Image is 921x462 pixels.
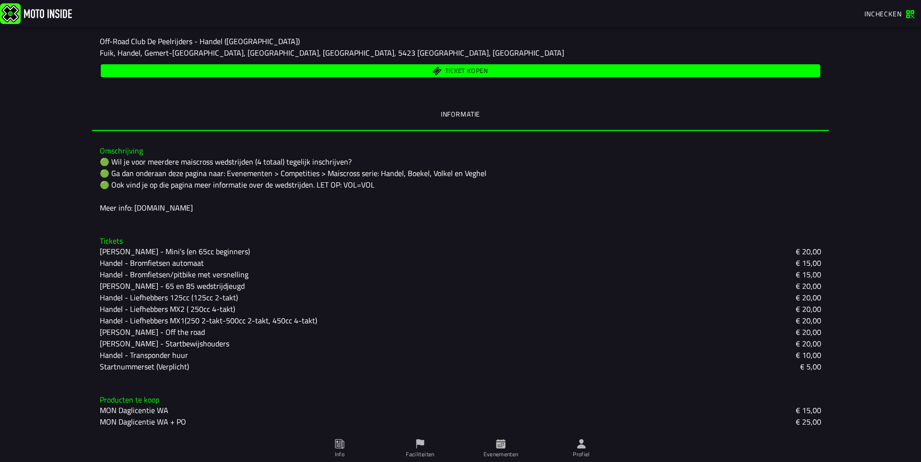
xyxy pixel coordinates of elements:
ion-text: [PERSON_NAME] - 65 en 85 wedstrijdjeugd [100,280,245,292]
ion-label: Evenementen [484,450,519,459]
div: 🟢 Wil je voor meerdere maiscross wedstrijden (4 totaal) tegelijk inschrijven? 🟢 Ga dan onderaan d... [100,156,821,213]
ion-text: € 20,00 [796,338,821,349]
ion-text: € 20,00 [796,280,821,292]
span: Inchecken [864,9,902,19]
ion-text: € 15,00 [796,269,821,280]
ion-text: € 5,00 [800,361,821,372]
ion-label: Info [335,450,344,459]
ion-label: Faciliteiten [406,450,434,459]
h3: Producten te koop [100,395,821,404]
ion-text: € 20,00 [796,315,821,326]
ion-text: € 20,00 [796,303,821,315]
ion-text: € 10,00 [796,349,821,361]
h3: Omschrijving [100,146,821,155]
a: Inchecken [860,5,919,22]
ion-text: € 15,00 [796,257,821,269]
span: MON Daglicentie WA [100,404,168,416]
ion-text: Handel - Liefhebbers MX1(250 2-takt-500cc 2-takt, 450cc 4-takt) [100,315,317,326]
ion-label: Profiel [573,450,590,459]
ion-text: € 20,00 [796,292,821,303]
span: € 25,00 [796,416,821,427]
ion-text: [PERSON_NAME] - Mini’s (en 65cc beginners) [100,246,250,257]
span: Ticket kopen [445,68,488,74]
ion-text: Handel - Transponder huur [100,349,188,361]
h3: Tickets [100,237,821,246]
ion-text: Fuik, Handel, Gemert-[GEOGRAPHIC_DATA], [GEOGRAPHIC_DATA], [GEOGRAPHIC_DATA], 5423 [GEOGRAPHIC_DA... [100,47,564,59]
ion-text: Startnummerset (Verplicht) [100,361,189,372]
ion-text: Handel - Bromfietsen automaat [100,257,204,269]
ion-text: Off-Road Club De Peelrijders - Handel ([GEOGRAPHIC_DATA]) [100,36,300,47]
ion-text: € 20,00 [796,326,821,338]
ion-text: [PERSON_NAME] - Off the road [100,326,205,338]
ion-text: [PERSON_NAME] - Startbewijshouders [100,338,229,349]
ion-text: Handel - Liefhebbers 125cc (125cc 2-takt) [100,292,238,303]
span: MON Daglicentie WA + PO [100,416,186,427]
h1: Maiscross Handel [100,14,821,30]
ion-text: Handel - Liefhebbers MX2 ( 250cc 4-takt) [100,303,235,315]
ion-text: € 20,00 [796,246,821,257]
span: € 15,00 [796,404,821,416]
ion-text: Handel - Bromfietsen/pitbike met versnelling [100,269,248,280]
